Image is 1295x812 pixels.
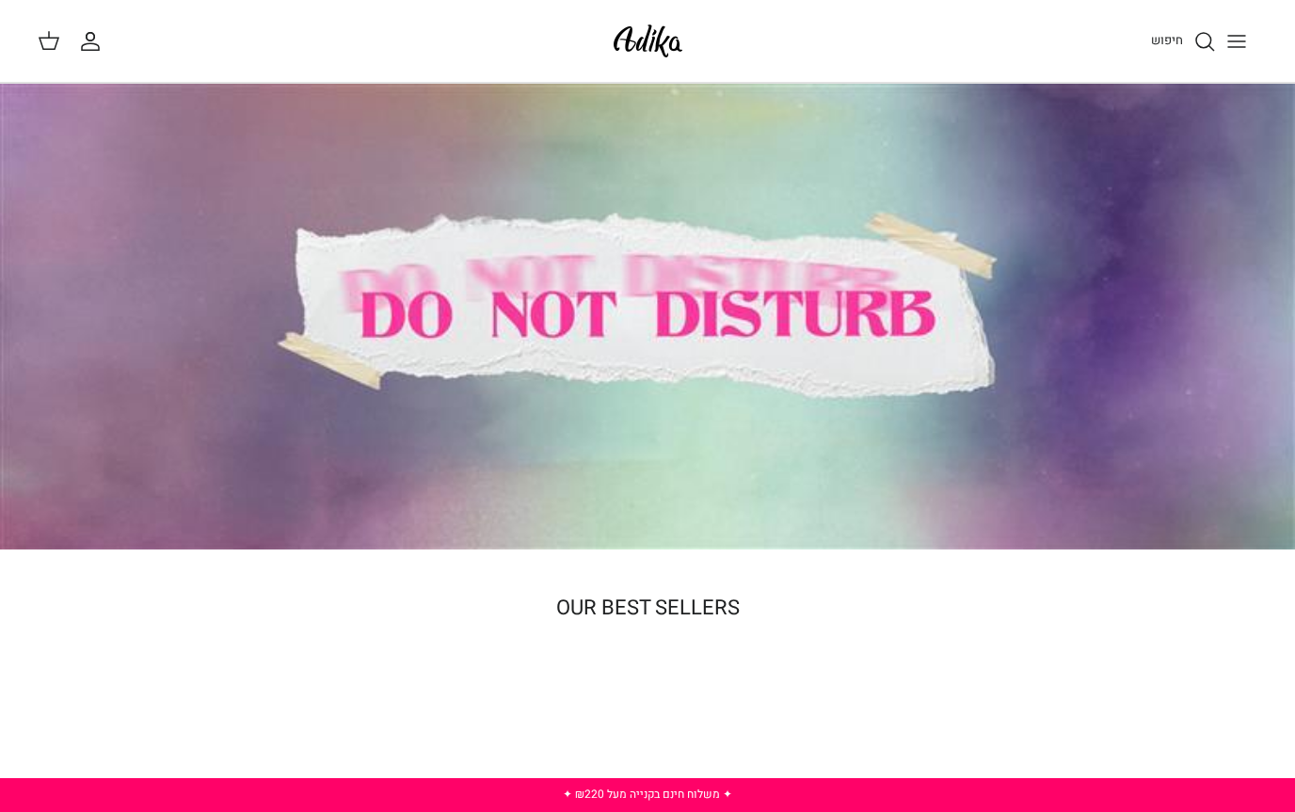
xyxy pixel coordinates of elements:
a: חיפוש [1151,30,1216,53]
span: חיפוש [1151,31,1183,49]
img: Adika IL [608,19,688,63]
a: OUR BEST SELLERS [556,594,740,624]
a: החשבון שלי [79,30,109,53]
a: ✦ משלוח חינם בקנייה מעל ₪220 ✦ [563,786,732,803]
button: Toggle menu [1216,21,1257,62]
